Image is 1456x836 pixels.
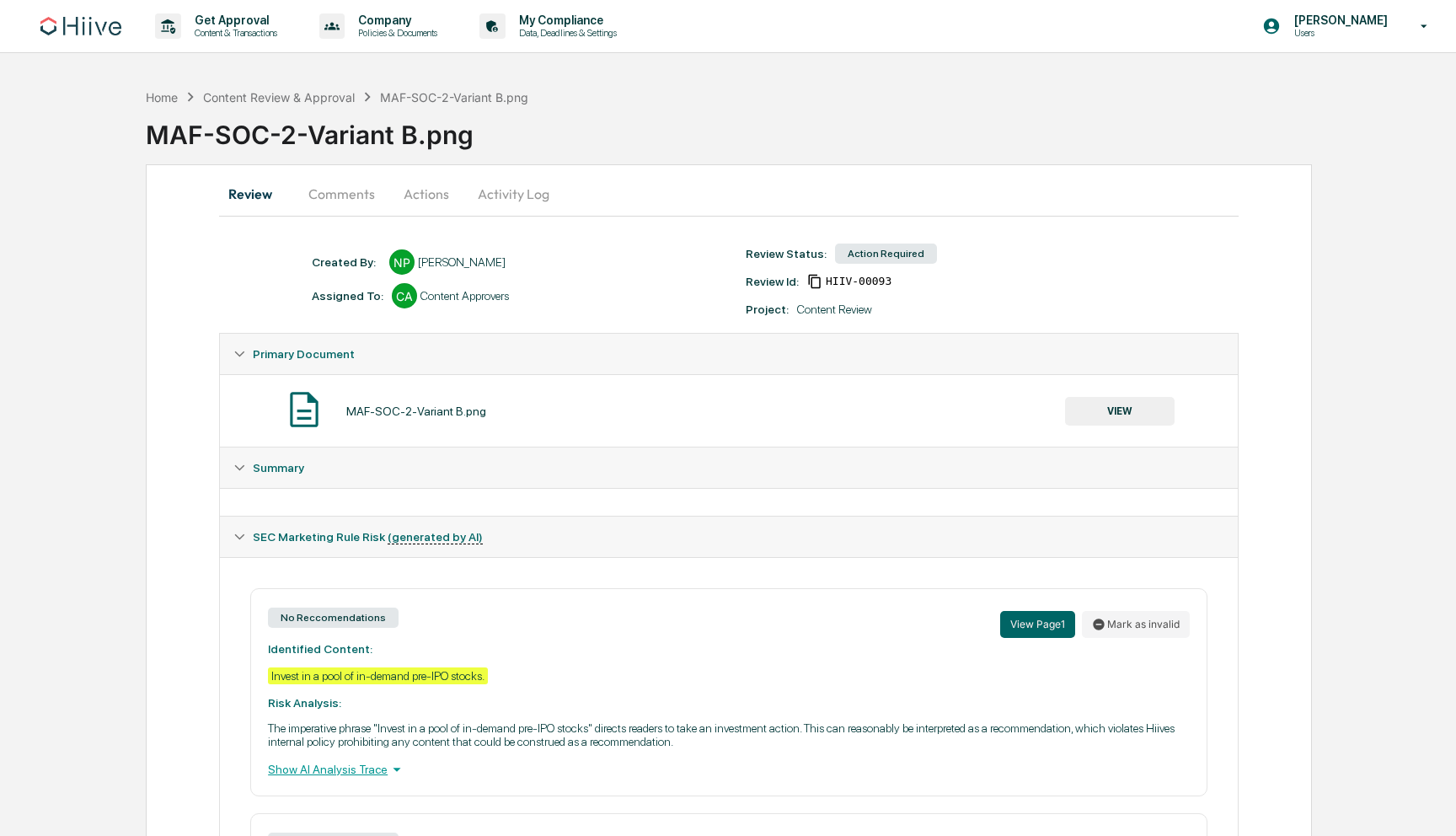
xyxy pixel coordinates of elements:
[146,106,1456,150] div: MAF-SOC-2-Variant B.png
[1065,397,1175,426] button: VIEW
[181,13,286,27] p: Get Approval
[797,303,872,316] div: Content Review
[295,174,388,214] button: Comments
[268,608,399,628] div: No Reccomendations
[506,27,625,39] p: Data, Deadlines & Settings
[219,174,295,214] button: Review
[388,530,483,544] u: (generated by AI)
[220,488,1238,516] div: Summary
[389,249,415,275] div: NP
[418,255,506,269] div: [PERSON_NAME]
[1000,611,1075,638] button: View Page1
[268,667,488,684] div: Invest in a pool of in-demand pre-IPO stocks.
[826,275,891,288] span: 753a1623-1664-4fff-be20-871eb4df1d8f
[312,255,381,269] div: Created By: ‎ ‎
[220,517,1238,557] div: SEC Marketing Rule Risk (generated by AI)
[253,347,355,361] span: Primary Document
[203,90,355,104] div: Content Review & Approval
[1281,27,1396,39] p: Users
[220,374,1238,447] div: Primary Document
[268,760,1190,779] div: Show AI Analysis Trace
[835,244,937,264] div: Action Required
[506,13,625,27] p: My Compliance
[253,530,483,544] span: SEC Marketing Rule Risk
[1281,13,1396,27] p: [PERSON_NAME]
[1082,611,1190,638] button: Mark as invalid
[346,405,486,418] div: MAF-SOC-2-Variant B.png
[146,90,178,104] div: Home
[746,275,799,288] div: Review Id:
[283,389,325,431] img: Document Icon
[464,174,563,214] button: Activity Log
[253,461,304,474] span: Summary
[268,721,1190,748] p: The imperative phrase "Invest in a pool of in-demand pre-IPO stocks" directs readers to take an i...
[420,289,509,303] div: Content Approvers
[392,283,417,308] div: CA
[345,27,446,39] p: Policies & Documents
[40,17,121,35] img: logo
[746,303,789,316] div: Project:
[219,174,1239,214] div: secondary tabs example
[181,27,286,39] p: Content & Transactions
[220,334,1238,374] div: Primary Document
[388,174,464,214] button: Actions
[380,90,528,104] div: MAF-SOC-2-Variant B.png
[268,696,341,710] strong: Risk Analysis:
[220,447,1238,488] div: Summary
[746,247,827,260] div: Review Status:
[312,289,383,303] div: Assigned To:
[345,13,446,27] p: Company
[268,642,372,656] strong: Identified Content:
